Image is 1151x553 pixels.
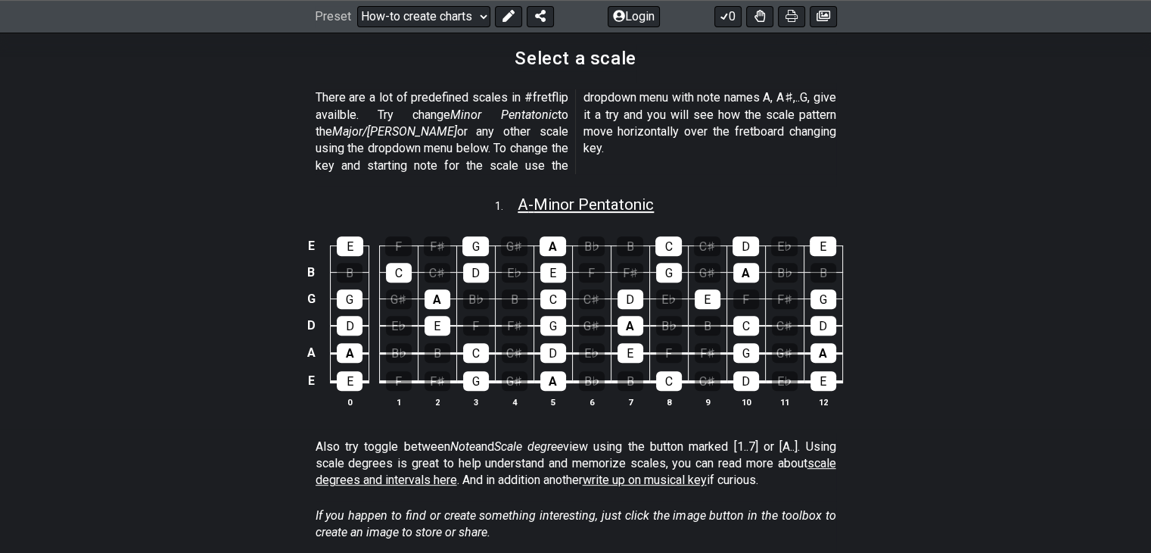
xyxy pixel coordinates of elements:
[804,394,842,410] th: 12
[810,316,836,336] div: D
[579,289,605,309] div: C♯
[337,289,362,309] div: G
[656,263,682,283] div: G
[733,371,759,391] div: D
[502,343,527,363] div: C♯
[357,6,490,27] select: Preset
[617,371,643,391] div: B
[810,343,836,363] div: A
[418,394,456,410] th: 2
[425,371,450,391] div: F♯
[463,289,489,309] div: B♭
[810,371,836,391] div: E
[540,236,566,256] div: A
[611,394,649,410] th: 7
[316,89,836,174] p: There are a lot of predefined scales in #fretflip availble. Try change to the or any other scale ...
[733,316,759,336] div: C
[695,343,720,363] div: F♯
[810,289,836,309] div: G
[302,259,320,286] td: B
[572,394,611,410] th: 6
[810,6,837,27] button: Create image
[462,236,489,256] div: G
[386,289,412,309] div: G♯
[733,289,759,309] div: F
[656,316,682,336] div: B♭
[502,316,527,336] div: F♯
[450,108,557,122] em: Minor Pentatonic
[337,343,362,363] div: A
[695,289,720,309] div: E
[772,263,798,283] div: B♭
[579,263,605,283] div: F
[337,263,362,283] div: B
[425,343,450,363] div: B
[540,343,566,363] div: D
[656,343,682,363] div: F
[578,236,605,256] div: B♭
[540,263,566,283] div: E
[515,50,636,67] h2: Select a scale
[772,316,798,336] div: C♯
[495,6,522,27] button: Edit Preset
[694,236,720,256] div: C♯
[501,236,527,256] div: G♯
[302,233,320,259] td: E
[450,439,475,454] em: Note
[772,371,798,391] div: E♭
[424,236,450,256] div: F♯
[579,343,605,363] div: E♭
[337,236,363,256] div: E
[527,6,554,27] button: Share Preset
[695,263,720,283] div: G♯
[386,316,412,336] div: E♭
[302,312,320,339] td: D
[494,439,563,454] em: Scale degree
[656,289,682,309] div: E♭
[337,371,362,391] div: E
[518,195,654,214] span: A - Minor Pentatonic
[608,6,660,27] button: Login
[302,367,320,395] td: E
[617,316,643,336] div: A
[332,124,457,139] em: Major/[PERSON_NAME]
[649,394,688,410] th: 8
[302,339,320,367] td: A
[617,289,643,309] div: D
[456,394,495,410] th: 3
[495,394,534,410] th: 4
[302,286,320,312] td: G
[583,473,707,487] span: write up on musical key
[810,263,836,283] div: B
[655,236,682,256] div: C
[386,263,412,283] div: C
[540,289,566,309] div: C
[379,394,418,410] th: 1
[579,371,605,391] div: B♭
[656,371,682,391] div: C
[733,263,759,283] div: A
[733,236,759,256] div: D
[765,394,804,410] th: 11
[810,236,836,256] div: E
[463,263,489,283] div: D
[778,6,805,27] button: Print
[386,371,412,391] div: F
[316,508,836,539] em: If you happen to find or create something interesting, just click the image button in the toolbox...
[695,316,720,336] div: B
[331,394,369,410] th: 0
[772,343,798,363] div: G♯
[617,236,643,256] div: B
[495,198,518,215] span: 1 .
[502,263,527,283] div: E♭
[714,6,742,27] button: 0
[502,289,527,309] div: B
[772,289,798,309] div: F♯
[746,6,773,27] button: Toggle Dexterity for all fretkits
[540,371,566,391] div: A
[316,439,836,489] p: Also try toggle between and view using the button marked [1..7] or [A..]. Using scale degrees is ...
[425,263,450,283] div: C♯
[385,236,412,256] div: F
[617,343,643,363] div: E
[695,371,720,391] div: C♯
